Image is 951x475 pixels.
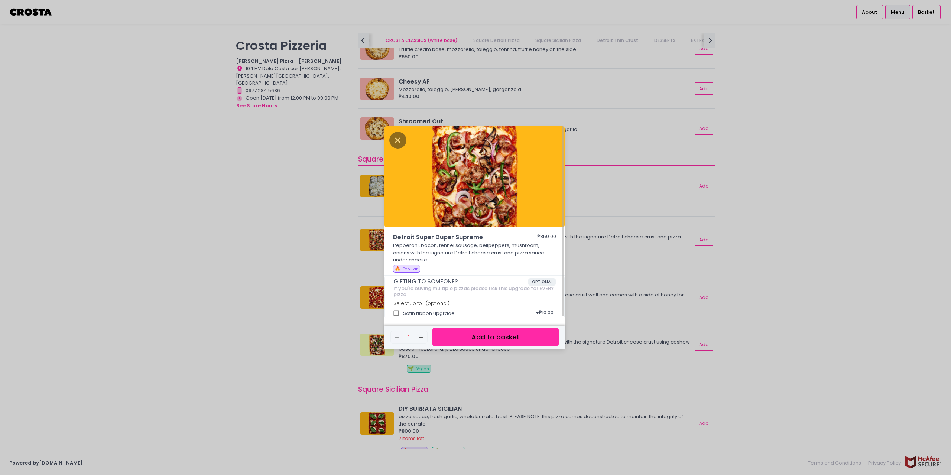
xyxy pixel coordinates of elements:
[384,126,565,227] img: Detroit Super Duper Supreme
[395,265,400,272] span: 🔥
[389,136,406,143] button: Close
[533,306,556,321] div: + ₱10.00
[403,266,418,272] span: Popular
[393,278,528,285] span: GIFTING TO SOMEONE?
[393,286,556,297] div: If you're buying multiple pizzas please tick this upgrade for EVERY pizza
[537,233,556,242] div: ₱850.00
[528,278,556,286] span: OPTIONAL
[393,242,556,264] p: Pepperoni, bacon, fennel sausage, bellpeppers, mushroom, onions with the signature Detroit cheese...
[432,328,559,346] button: Add to basket
[393,300,449,306] span: Select up to 1 (optional)
[393,233,516,242] span: Detroit Super Duper Supreme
